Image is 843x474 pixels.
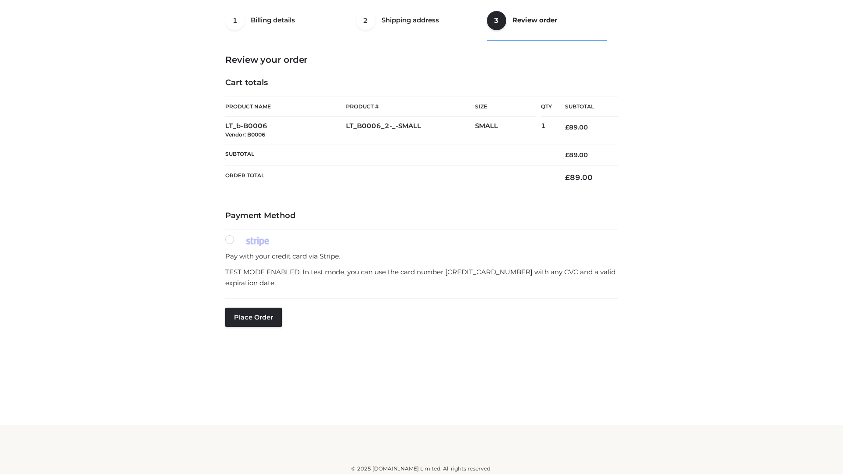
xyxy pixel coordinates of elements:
[225,308,282,327] button: Place order
[225,144,552,165] th: Subtotal
[225,97,346,117] th: Product Name
[225,166,552,189] th: Order Total
[225,78,618,88] h4: Cart totals
[225,117,346,144] td: LT_b-B0006
[541,117,552,144] td: 1
[565,123,588,131] bdi: 89.00
[475,97,537,117] th: Size
[565,151,569,159] span: £
[565,173,593,182] bdi: 89.00
[565,123,569,131] span: £
[225,131,265,138] small: Vendor: B0006
[565,173,570,182] span: £
[346,117,475,144] td: LT_B0006_2-_-SMALL
[552,97,618,117] th: Subtotal
[130,464,713,473] div: © 2025 [DOMAIN_NAME] Limited. All rights reserved.
[346,97,475,117] th: Product #
[225,251,618,262] p: Pay with your credit card via Stripe.
[225,266,618,289] p: TEST MODE ENABLED. In test mode, you can use the card number [CREDIT_CARD_NUMBER] with any CVC an...
[225,54,618,65] h3: Review your order
[565,151,588,159] bdi: 89.00
[225,211,618,221] h4: Payment Method
[541,97,552,117] th: Qty
[475,117,541,144] td: SMALL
